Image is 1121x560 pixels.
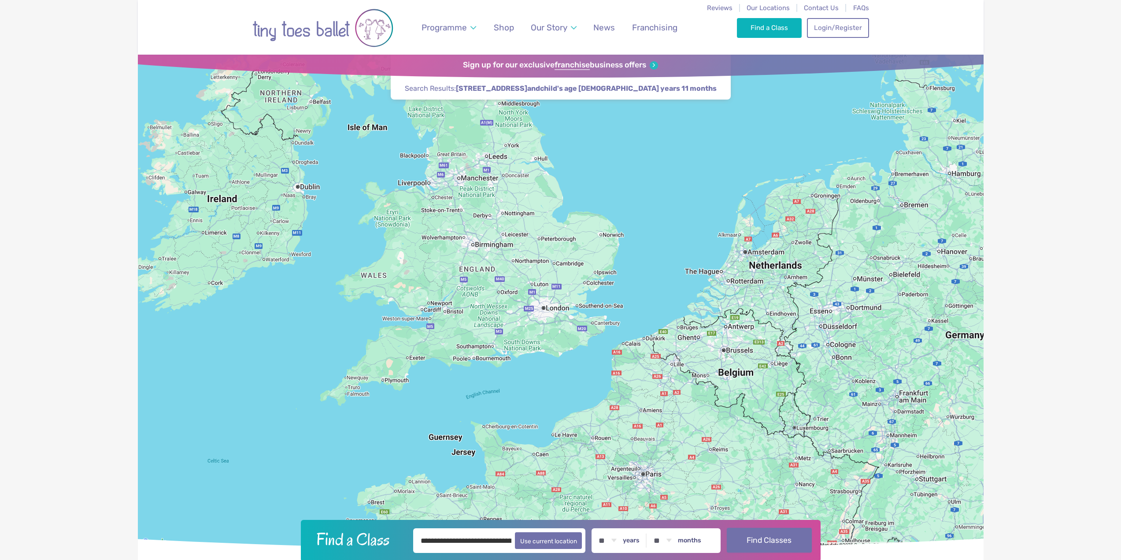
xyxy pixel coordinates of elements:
[589,17,619,38] a: News
[456,84,717,93] strong: and
[623,537,640,545] label: years
[678,537,701,545] label: months
[807,18,869,37] a: Login/Register
[140,537,169,548] a: Open this area in Google Maps (opens a new window)
[531,22,567,33] span: Our Story
[252,6,393,50] img: tiny toes ballet
[632,22,677,33] span: Franchising
[727,528,812,553] button: Find Classes
[494,22,514,33] span: Shop
[463,60,658,70] a: Sign up for our exclusivefranchisebusiness offers
[853,4,869,12] a: FAQs
[417,17,480,38] a: Programme
[456,84,527,93] span: [STREET_ADDRESS]
[422,22,467,33] span: Programme
[526,17,581,38] a: Our Story
[737,18,802,37] a: Find a Class
[628,17,681,38] a: Franchising
[593,22,615,33] span: News
[747,4,790,12] a: Our Locations
[515,532,582,549] button: Use current location
[540,84,717,93] span: child's age [DEMOGRAPHIC_DATA] years 11 months
[489,17,518,38] a: Shop
[140,537,169,548] img: Google
[707,4,733,12] a: Reviews
[555,60,590,70] strong: franchise
[804,4,839,12] a: Contact Us
[309,528,407,550] h2: Find a Class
